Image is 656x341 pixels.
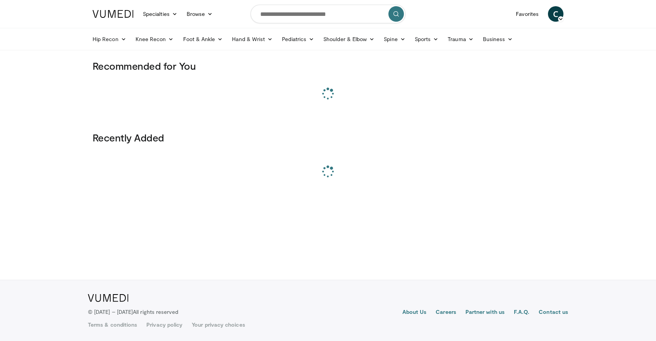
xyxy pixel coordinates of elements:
[511,6,543,22] a: Favorites
[402,308,427,317] a: About Us
[443,31,478,47] a: Trauma
[93,131,563,144] h3: Recently Added
[88,321,137,329] a: Terms & conditions
[138,6,182,22] a: Specialties
[192,321,245,329] a: Your privacy choices
[478,31,518,47] a: Business
[539,308,568,317] a: Contact us
[227,31,277,47] a: Hand & Wrist
[379,31,410,47] a: Spine
[277,31,319,47] a: Pediatrics
[514,308,529,317] a: F.A.Q.
[133,308,178,315] span: All rights reserved
[88,31,131,47] a: Hip Recon
[251,5,405,23] input: Search topics, interventions
[182,6,218,22] a: Browse
[131,31,179,47] a: Knee Recon
[410,31,443,47] a: Sports
[88,294,129,302] img: VuMedi Logo
[465,308,505,317] a: Partner with us
[179,31,228,47] a: Foot & Ankle
[548,6,563,22] a: C
[146,321,182,329] a: Privacy policy
[319,31,379,47] a: Shoulder & Elbow
[93,60,563,72] h3: Recommended for You
[436,308,456,317] a: Careers
[93,10,134,18] img: VuMedi Logo
[88,308,179,316] p: © [DATE] – [DATE]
